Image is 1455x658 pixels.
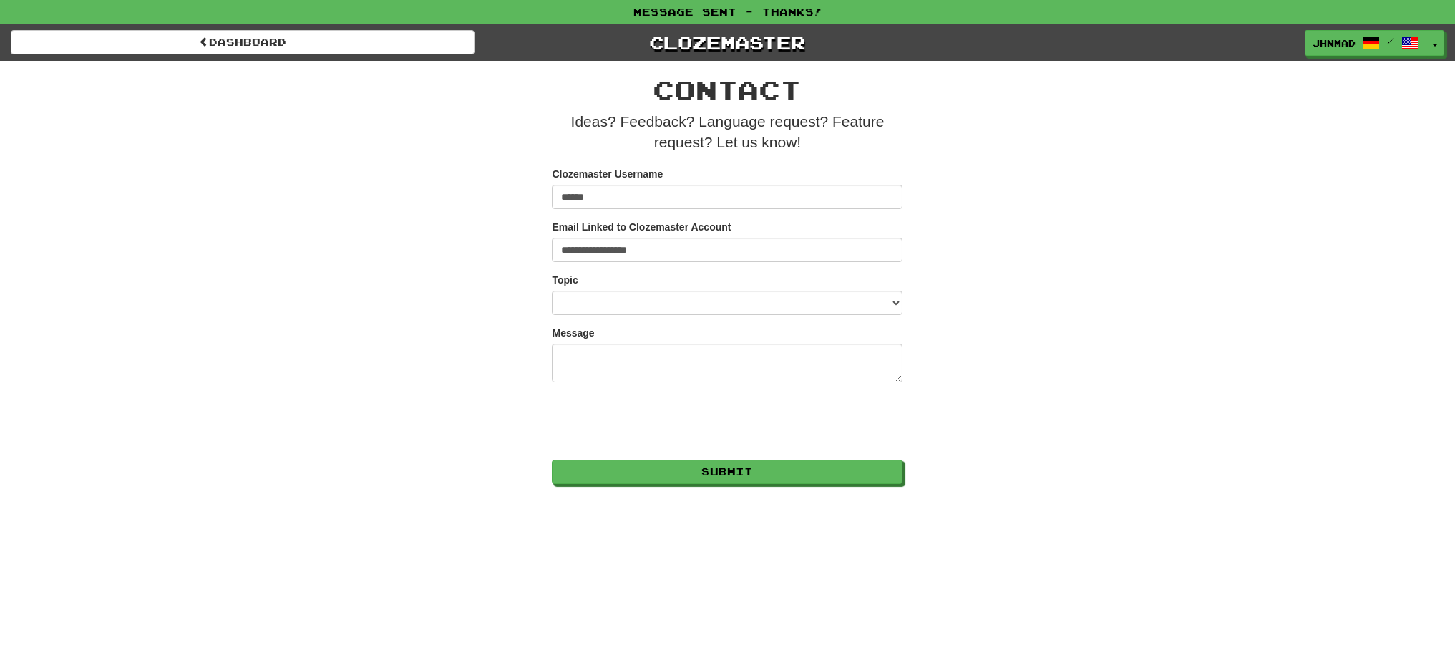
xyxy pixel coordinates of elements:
iframe: reCAPTCHA [552,393,769,449]
span: / [1387,36,1394,46]
label: Email Linked to Clozemaster Account [552,220,731,234]
button: Submit [552,460,902,484]
label: Topic [552,273,578,287]
a: jhnmad / [1305,30,1426,56]
h1: Contact [552,75,902,104]
label: Clozemaster Username [552,167,663,181]
p: Ideas? Feedback? Language request? Feature request? Let us know! [552,111,902,153]
a: Dashboard [11,30,475,54]
span: jhnmad [1313,37,1356,49]
label: Message [552,326,594,340]
a: Clozemaster [496,30,960,55]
